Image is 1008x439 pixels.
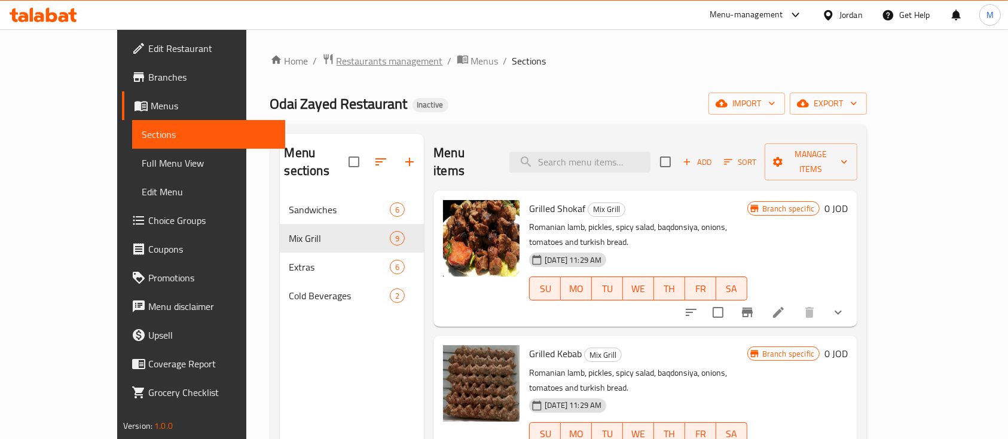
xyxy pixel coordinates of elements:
[795,298,824,327] button: delete
[289,260,390,274] span: Extras
[774,147,848,177] span: Manage items
[831,305,845,320] svg: Show Choices
[765,143,858,180] button: Manage items
[123,418,152,434] span: Version:
[322,53,443,69] a: Restaurants management
[471,54,499,68] span: Menus
[443,200,520,277] img: Grilled Shokaf
[529,220,747,250] p: Romanian lamb, pickles, spicy salad, baqdonsiya, onions, tomatoes and turkish bread.
[718,96,775,111] span: import
[148,357,276,371] span: Coverage Report
[710,8,783,22] div: Menu-management
[395,148,424,176] button: Add section
[653,149,678,174] span: Select section
[540,254,606,266] span: [DATE] 11:29 AM
[799,96,857,111] span: export
[148,385,276,400] span: Grocery Checklist
[390,231,405,245] div: items
[122,349,286,378] a: Coverage Report
[443,345,520,422] img: Grilled Kebab
[534,280,556,297] span: SU
[390,204,404,216] span: 6
[390,233,404,244] span: 9
[413,100,448,110] span: Inactive
[716,153,765,171] span: Sort items
[122,63,286,91] a: Branches
[122,263,286,292] a: Promotions
[148,328,276,342] span: Upsell
[280,191,424,315] nav: Menu sections
[584,348,622,362] div: Mix Grill
[685,277,716,300] button: FR
[588,202,625,217] div: Mix Grill
[337,54,443,68] span: Restaurants management
[721,153,760,171] button: Sort
[592,277,623,300] button: TU
[122,235,286,263] a: Coupons
[824,345,848,362] h6: 0 JOD
[132,177,286,206] a: Edit Menu
[289,202,390,217] span: Sandwiches
[285,144,349,180] h2: Menu sections
[148,41,276,56] span: Edit Restaurant
[678,153,716,171] span: Add item
[529,199,585,217] span: Grilled Shokaf
[148,213,276,228] span: Choice Groups
[771,305,786,320] a: Edit menu item
[142,127,276,142] span: Sections
[270,90,408,117] span: Odai Zayed Restaurant
[588,202,625,216] span: Mix Grill
[529,345,582,363] span: Grilled Kebab
[148,271,276,285] span: Promotions
[716,277,747,300] button: SA
[597,280,618,297] span: TU
[690,280,711,297] span: FR
[313,54,317,68] li: /
[270,53,868,69] nav: breadcrumb
[122,91,286,120] a: Menus
[448,54,452,68] li: /
[529,277,561,300] button: SU
[270,54,308,68] a: Home
[390,202,405,217] div: items
[721,280,743,297] span: SA
[122,378,286,407] a: Grocery Checklist
[148,70,276,84] span: Branches
[154,418,173,434] span: 1.0.0
[151,99,276,113] span: Menus
[512,54,546,68] span: Sections
[790,93,867,115] button: export
[757,203,819,214] span: Branch specific
[705,300,731,325] span: Select to update
[509,152,650,173] input: search
[148,242,276,256] span: Coupons
[824,298,853,327] button: show more
[289,231,390,245] span: Mix Grill
[280,195,424,224] div: Sandwiches6
[540,400,606,411] span: [DATE] 11:29 AM
[433,144,494,180] h2: Menu items
[566,280,587,297] span: MO
[132,120,286,149] a: Sections
[280,281,424,310] div: Cold Beverages2
[677,298,705,327] button: sort-choices
[503,54,508,68] li: /
[122,292,286,321] a: Menu disclaimer
[390,288,405,303] div: items
[708,93,785,115] button: import
[122,321,286,349] a: Upsell
[289,288,390,303] span: Cold Beverages
[457,53,499,69] a: Menus
[824,200,848,217] h6: 0 JOD
[733,298,762,327] button: Branch-specific-item
[724,155,757,169] span: Sort
[142,156,276,170] span: Full Menu View
[341,149,366,174] span: Select all sections
[678,153,716,171] button: Add
[681,155,713,169] span: Add
[659,280,680,297] span: TH
[390,262,404,273] span: 6
[839,8,863,22] div: Jordan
